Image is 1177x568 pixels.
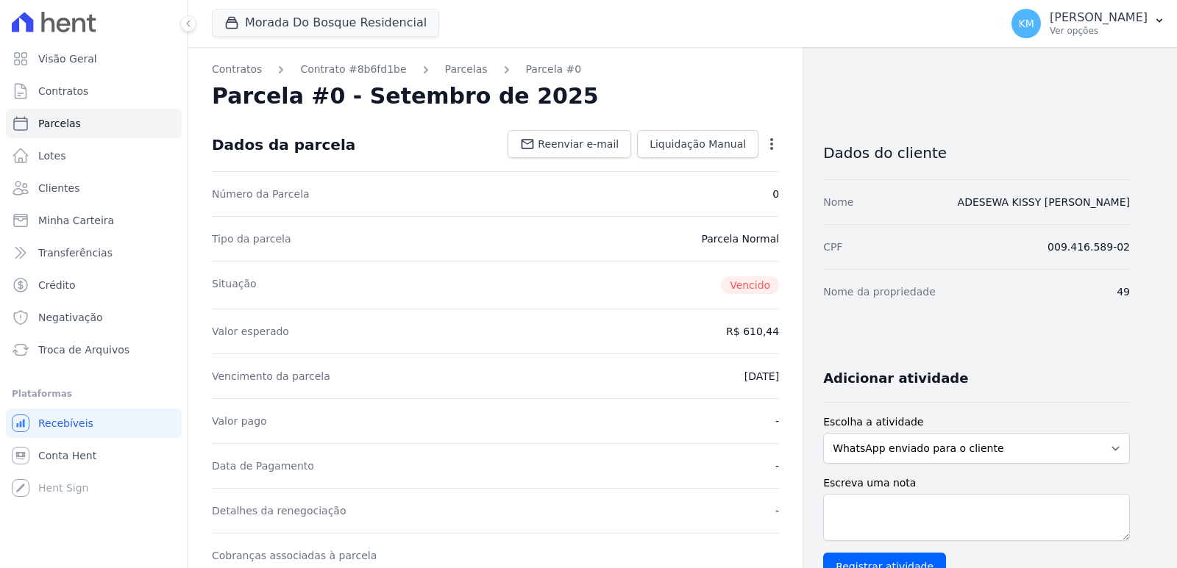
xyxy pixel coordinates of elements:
[823,414,1130,430] label: Escolha a atividade
[6,270,182,300] a: Crédito
[6,44,182,73] a: Visão Geral
[38,84,88,98] span: Contratos
[38,245,113,260] span: Transferências
[1050,10,1148,25] p: [PERSON_NAME]
[212,324,289,339] dt: Valor esperado
[6,238,182,267] a: Transferências
[1050,25,1148,37] p: Ver opções
[823,144,1130,162] h3: Dados do cliente
[212,83,599,109] h2: Parcela #0 - Setembro de 2025
[38,278,76,292] span: Crédito
[775,414,779,428] dd: -
[772,187,779,201] dd: 0
[38,342,129,357] span: Troca de Arquivos
[726,324,779,339] dd: R$ 610,44
[775,503,779,518] dd: -
[538,137,619,151] span: Reenviar e-mail
[212,187,310,201] dt: Número da Parcela
[38,213,114,228] span: Minha Carteira
[212,459,314,473] dt: Data de Pagamento
[212,503,346,518] dt: Detalhes da renegociação
[38,116,81,131] span: Parcelas
[508,130,631,158] a: Reenviar e-mail
[721,276,779,294] span: Vencido
[212,62,262,77] a: Contratos
[823,284,936,299] dt: Nome da propriedade
[823,240,842,254] dt: CPF
[38,148,66,163] span: Lotes
[1117,284,1130,299] dd: 49
[775,459,779,473] dd: -
[212,548,377,563] dt: Cobranças associadas à parcela
[6,441,182,470] a: Conta Hent
[212,231,291,246] dt: Tipo da parcela
[38,310,103,325] span: Negativação
[1048,240,1130,254] dd: 009.416.589-02
[38,448,96,463] span: Conta Hent
[6,409,182,438] a: Recebíveis
[6,76,182,106] a: Contratos
[212,276,257,294] dt: Situação
[212,9,439,37] button: Morada Do Bosque Residencial
[6,335,182,364] a: Troca de Arquivos
[1000,3,1177,44] button: KM [PERSON_NAME] Ver opções
[38,181,79,195] span: Clientes
[212,136,355,154] div: Dados da parcela
[445,62,488,77] a: Parcelas
[958,196,1130,208] a: ADESEWA KISSY [PERSON_NAME]
[1018,18,1034,29] span: KM
[701,231,779,246] dd: Parcela Normal
[6,173,182,203] a: Clientes
[15,518,50,553] iframe: Intercom live chat
[823,475,1130,491] label: Escreva uma nota
[6,206,182,235] a: Minha Carteira
[212,369,330,384] dt: Vencimento da parcela
[526,62,582,77] a: Parcela #0
[6,109,182,138] a: Parcelas
[6,303,182,332] a: Negativação
[212,62,779,77] nav: Breadcrumb
[38,416,93,431] span: Recebíveis
[12,385,176,403] div: Plataformas
[823,370,968,387] h3: Adicionar atividade
[212,414,267,428] dt: Valor pago
[637,130,758,158] a: Liquidação Manual
[300,62,406,77] a: Contrato #8b6fd1be
[744,369,779,384] dd: [DATE]
[6,141,182,170] a: Lotes
[823,195,853,209] dt: Nome
[38,51,97,66] span: Visão Geral
[650,137,746,151] span: Liquidação Manual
